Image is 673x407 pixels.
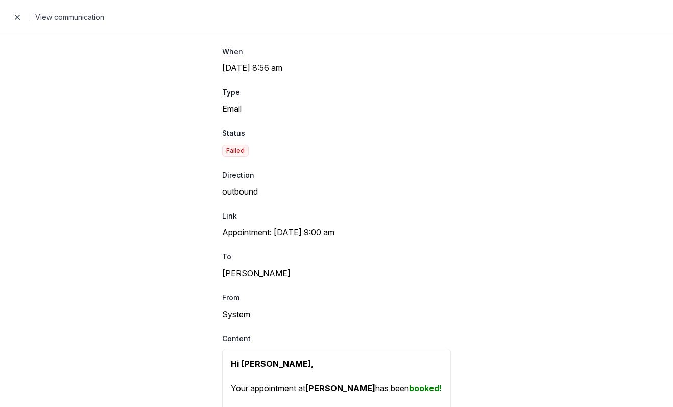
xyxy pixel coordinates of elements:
div: System [222,308,451,320]
div: When [222,45,451,58]
b: Hi [PERSON_NAME], [231,358,314,369]
div: Email [222,103,451,115]
div: Status [222,127,451,139]
div: Direction [222,169,451,181]
div: Link [222,210,451,222]
b: booked! [409,383,442,393]
div: Type [222,86,451,99]
div: To [222,251,451,263]
div: From [222,292,451,304]
div: Content [222,332,451,345]
b: [PERSON_NAME] [305,383,375,393]
div: outbound [222,185,451,198]
h2: View communication [35,11,661,23]
span: Failed [222,145,249,157]
div: [PERSON_NAME] [222,267,451,279]
div: [DATE] 8:56 am [222,62,451,74]
div: Appointment: [DATE] 9:00 am [222,226,451,238]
